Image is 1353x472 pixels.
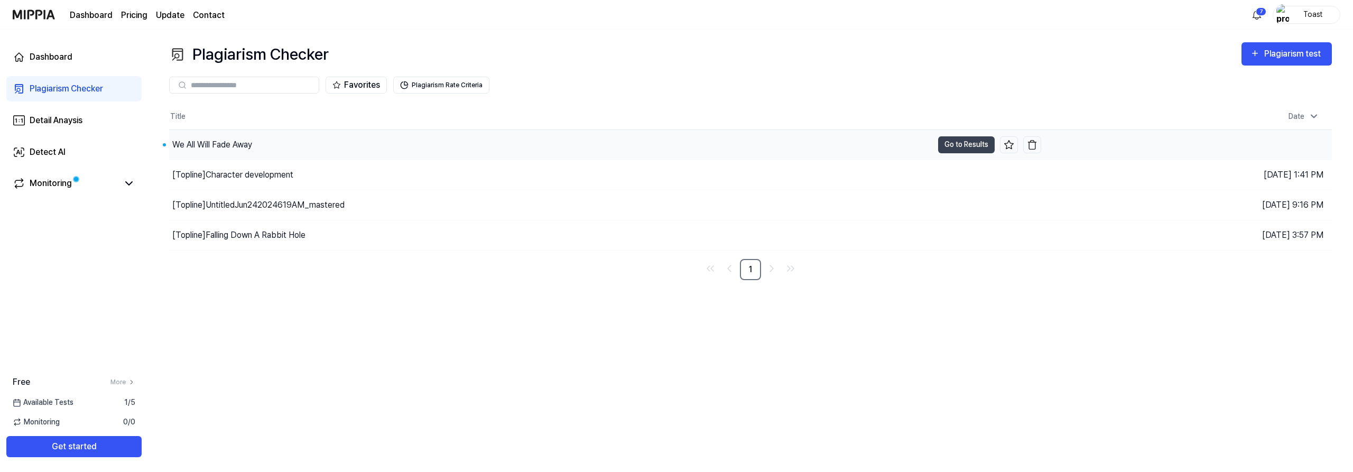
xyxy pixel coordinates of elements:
[6,108,142,133] a: Detail Anaysis
[6,436,142,457] button: Get started
[1292,8,1333,20] div: Toast
[326,77,387,94] button: Favorites
[702,260,719,277] a: Go to first page
[30,114,82,127] div: Detail Anaysis
[782,260,799,277] a: Go to last page
[1041,129,1332,160] td: [DATE] 11:13 PM
[30,51,72,63] div: Dashboard
[1250,8,1263,21] img: 알림
[30,146,66,159] div: Detect AI
[1273,6,1340,24] button: profileToast
[1041,190,1332,220] td: [DATE] 9:16 PM
[1241,42,1332,66] button: Plagiarism test
[172,199,345,211] div: [Topline] UntitledJun242024619AM_mastered
[6,140,142,165] a: Detect AI
[169,104,1041,129] th: Title
[740,259,761,280] a: 1
[1264,47,1323,61] div: Plagiarism test
[1027,140,1037,150] img: delete
[13,376,30,388] span: Free
[6,44,142,70] a: Dashboard
[169,259,1332,280] nav: pagination
[172,169,293,181] div: [Topline] Character development
[721,260,738,277] a: Go to previous page
[13,177,118,190] a: Monitoring
[30,82,103,95] div: Plagiarism Checker
[1041,160,1332,190] td: [DATE] 1:41 PM
[1284,108,1323,125] div: Date
[110,377,135,387] a: More
[156,9,184,22] a: Update
[6,76,142,101] a: Plagiarism Checker
[13,397,73,408] span: Available Tests
[121,9,147,22] a: Pricing
[938,136,995,153] button: Go to Results
[13,417,60,428] span: Monitoring
[70,9,113,22] a: Dashboard
[763,260,780,277] a: Go to next page
[172,229,305,242] div: [Topline] Falling Down A Rabbit Hole
[30,177,72,190] div: Monitoring
[393,77,489,94] button: Plagiarism Rate Criteria
[1276,4,1289,25] img: profile
[172,138,252,151] div: We All Will Fade Away
[1256,7,1266,16] div: 7
[169,42,329,66] div: Plagiarism Checker
[1248,6,1265,23] button: 알림7
[1041,220,1332,250] td: [DATE] 3:57 PM
[193,9,225,22] a: Contact
[124,397,135,408] span: 1 / 5
[123,417,135,428] span: 0 / 0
